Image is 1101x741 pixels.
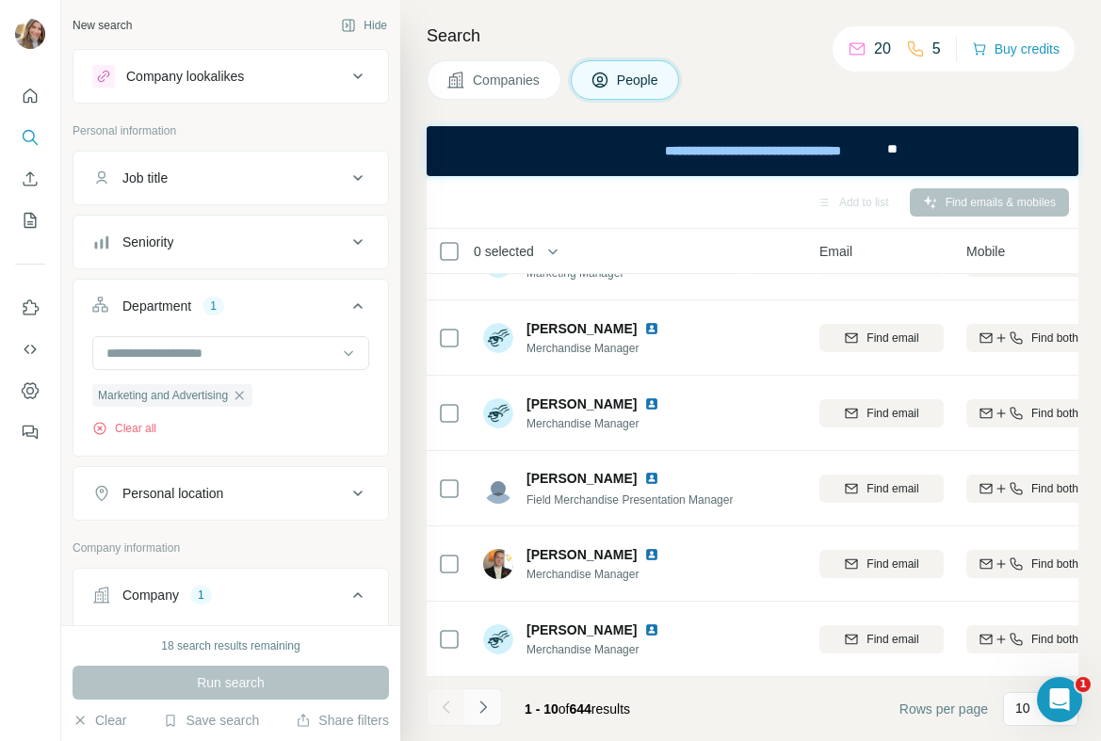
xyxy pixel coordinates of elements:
span: Find both [1031,330,1078,346]
iframe: Banner [427,126,1078,176]
button: Enrich CSV [15,162,45,196]
div: Personal location [122,484,223,503]
span: People [617,71,660,89]
button: Save search [163,711,259,730]
button: Quick start [15,79,45,113]
span: 0 selected [474,242,534,261]
p: Personal information [73,122,389,139]
button: Company lookalikes [73,54,388,99]
img: Avatar [483,624,513,654]
button: Personal location [73,471,388,516]
img: LinkedIn logo [644,321,659,336]
button: Clear all [92,420,156,437]
button: Find email [819,399,944,427]
button: Find both [966,625,1091,653]
img: Avatar [483,323,513,353]
button: Dashboard [15,374,45,408]
img: Avatar [483,398,513,428]
img: LinkedIn logo [644,396,659,411]
span: Find both [1031,480,1078,497]
img: LinkedIn logo [644,547,659,562]
span: Field Merchandise Presentation Manager [526,493,733,507]
button: Department1 [73,283,388,336]
span: Email [819,242,852,261]
span: Find email [866,631,918,648]
span: 644 [570,701,591,717]
h4: Search [427,23,1078,49]
div: 1 [190,587,212,604]
span: [PERSON_NAME] [526,545,637,564]
span: Find email [866,330,918,346]
span: Merchandise Manager [526,340,667,357]
button: Seniority [73,219,388,265]
span: Find email [866,556,918,572]
button: Hide [328,11,400,40]
div: New search [73,17,132,34]
button: Clear [73,711,126,730]
iframe: Intercom live chat [1037,677,1082,722]
span: Find email [866,405,918,422]
button: Find email [819,324,944,352]
span: 1 [1076,677,1091,692]
img: Avatar [483,549,513,579]
span: Mobile [966,242,1005,261]
button: My lists [15,203,45,237]
div: 18 search results remaining [161,637,300,654]
div: Job title [122,169,168,187]
span: [PERSON_NAME] [526,319,637,338]
div: Company lookalikes [126,67,244,86]
button: Company1 [73,572,388,625]
p: 20 [874,38,891,60]
button: Buy credits [972,36,1060,62]
button: Use Surfe on LinkedIn [15,291,45,325]
button: Find email [819,550,944,578]
button: Job title [73,155,388,201]
div: Department [122,297,191,315]
span: 1 - 10 [525,701,559,717]
p: 10 [1015,699,1030,717]
p: Company information [73,540,389,556]
button: Find both [966,399,1091,427]
span: results [525,701,630,717]
button: Search [15,121,45,154]
div: 1 [202,298,224,314]
button: Find both [966,475,1091,503]
span: Merchandise Manager [526,415,667,432]
button: Navigate to next page [464,688,502,726]
img: LinkedIn logo [644,471,659,486]
span: Marketing and Advertising [98,387,228,404]
span: Merchandise Manager [526,641,667,658]
span: Merchandise Manager [526,566,667,583]
span: Find both [1031,631,1078,648]
img: Avatar [483,474,513,504]
p: 5 [932,38,941,60]
span: Find email [866,480,918,497]
span: [PERSON_NAME] [526,469,637,488]
button: Find email [819,475,944,503]
span: Rows per page [899,700,988,718]
span: [PERSON_NAME] [526,620,637,639]
span: Find both [1031,556,1078,572]
span: [PERSON_NAME] [526,395,637,413]
span: of [559,701,570,717]
button: Find email [819,625,944,653]
img: Avatar [15,19,45,49]
button: Use Surfe API [15,332,45,366]
div: Company [122,586,179,604]
img: LinkedIn logo [644,622,659,637]
span: Find both [1031,405,1078,422]
button: Find both [966,550,1091,578]
span: Companies [473,71,542,89]
button: Feedback [15,415,45,449]
div: Seniority [122,233,173,251]
button: Find both [966,324,1091,352]
button: Share filters [296,711,389,730]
